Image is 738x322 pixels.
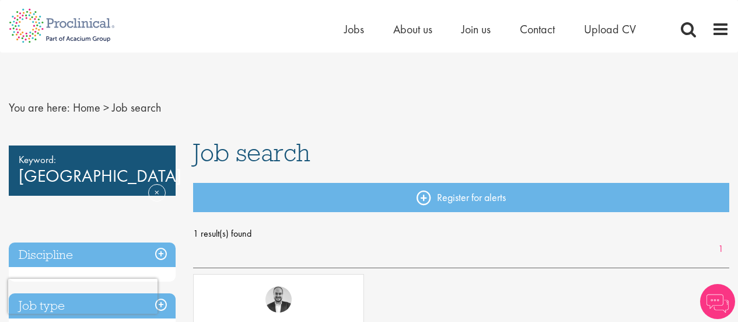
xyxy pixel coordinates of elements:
[344,22,364,37] a: Jobs
[9,100,70,115] span: You are here:
[700,284,735,319] img: Chatbot
[193,225,729,243] span: 1 result(s) found
[73,100,100,115] a: breadcrumb link
[461,22,491,37] a: Join us
[393,22,432,37] a: About us
[712,243,729,256] a: 1
[584,22,636,37] a: Upload CV
[8,279,158,314] iframe: reCAPTCHA
[19,151,166,168] span: Keyword:
[9,243,176,268] h3: Discipline
[265,286,292,313] img: Aitor Melia
[520,22,555,37] a: Contact
[148,184,166,218] a: Remove
[103,100,109,115] span: >
[9,146,176,196] div: [GEOGRAPHIC_DATA]
[112,100,161,115] span: Job search
[193,137,310,168] span: Job search
[193,183,729,212] a: Register for alerts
